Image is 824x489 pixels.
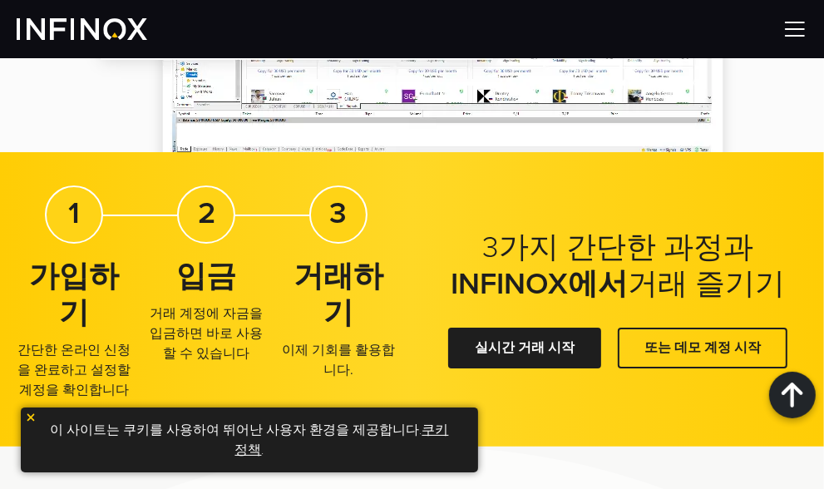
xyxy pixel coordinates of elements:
h2: 3가지 간단한 과정과 거래 즐기기 [428,230,807,304]
strong: 1 [68,195,80,231]
strong: 가입하기 [29,259,119,331]
strong: 2 [198,195,215,231]
strong: INFINOX에서 [451,266,628,302]
p: 간단한 온라인 신청을 완료하고 설정할 계정을 확인합니다 [17,340,132,400]
strong: 3 [330,195,348,231]
a: 실시간 거래 시작 [448,328,601,368]
img: yellow close icon [25,412,37,423]
strong: 거래하기 [294,259,383,331]
a: 또는 데모 계정 시작 [618,328,787,368]
p: 이제 기회를 활용합니다. [281,340,397,380]
strong: 입금 [176,259,236,294]
p: 이 사이트는 쿠키를 사용하여 뛰어난 사용자 환경을 제공합니다. . [29,416,470,464]
p: 거래 계정에 자금을 입금하면 바로 사용할 수 있습니다 [149,304,264,363]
